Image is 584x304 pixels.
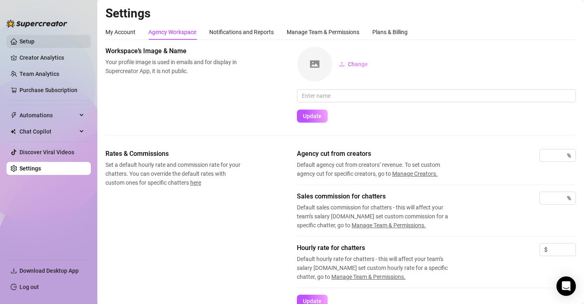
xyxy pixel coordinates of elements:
[297,192,459,201] span: Sales commission for chatters
[556,276,576,296] div: Open Intercom Messenger
[297,149,459,159] span: Agency cut from creators
[11,129,16,134] img: Chat Copilot
[190,179,201,186] span: here
[297,89,576,102] input: Enter name
[105,46,242,56] span: Workspace’s Image & Name
[105,28,135,37] div: My Account
[19,51,84,64] a: Creator Analytics
[19,38,34,45] a: Setup
[339,61,345,67] span: upload
[19,284,39,290] a: Log out
[19,109,77,122] span: Automations
[19,71,59,77] a: Team Analytics
[297,243,459,253] span: Hourly rate for chatters
[372,28,408,37] div: Plans & Billing
[352,222,426,229] span: Manage Team & Permissions.
[148,28,196,37] div: Agency Workspace
[297,203,459,230] span: Default sales commission for chatters - this will affect your team’s salary [DOMAIN_NAME] set cus...
[297,110,328,123] button: Update
[105,160,242,187] span: Set a default hourly rate and commission rate for your chatters. You can override the default rat...
[287,28,359,37] div: Manage Team & Permissions
[11,267,17,274] span: download
[297,160,459,178] span: Default agency cut from creators’ revenue. To set custom agency cut for specific creators, go to
[348,61,368,67] span: Change
[19,84,84,97] a: Purchase Subscription
[209,28,274,37] div: Notifications and Reports
[333,58,374,71] button: Change
[297,254,459,281] span: Default hourly rate for chatters - this will affect your team’s salary [DOMAIN_NAME] set custom h...
[11,112,17,119] span: thunderbolt
[297,47,332,82] img: square-placeholder.png
[19,125,77,138] span: Chat Copilot
[105,6,576,21] h2: Settings
[303,113,322,119] span: Update
[19,149,74,155] a: Discover Viral Videos
[392,170,438,177] span: Manage Creators.
[19,165,41,172] a: Settings
[19,267,79,274] span: Download Desktop App
[105,58,242,75] span: Your profile image is used in emails and for display in Supercreator App, it is not public.
[331,274,406,280] span: Manage Team & Permissions.
[6,19,67,28] img: logo-BBDzfeDw.svg
[105,149,242,159] span: Rates & Commissions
